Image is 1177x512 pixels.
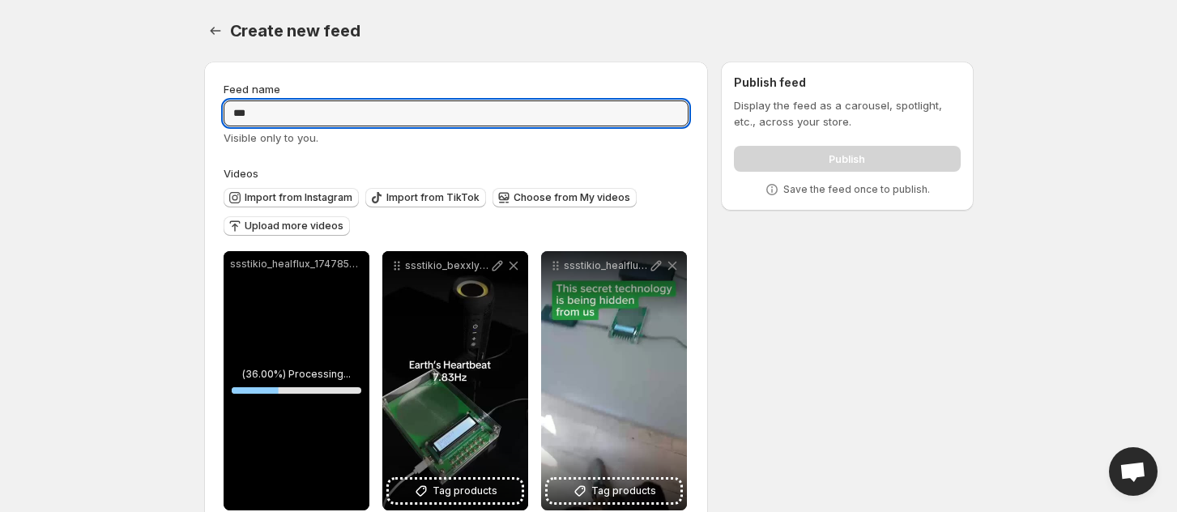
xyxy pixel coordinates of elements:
[365,188,486,207] button: Import from TikTok
[224,83,280,96] span: Feed name
[405,259,489,272] p: ssstikio_bexxlyco_1747854561002 1 - Trim
[541,251,687,510] div: ssstikio_healflux_1751907689460 - TrimTag products
[230,258,363,271] p: ssstikio_healflux_1747854537762 - Trim
[224,188,359,207] button: Import from Instagram
[514,191,630,204] span: Choose from My videos
[224,251,369,510] div: ssstikio_healflux_1747854537762 - Trim(36.00%) Processing...36%
[224,167,258,180] span: Videos
[1109,447,1158,496] a: Open chat
[204,19,227,42] button: Settings
[493,188,637,207] button: Choose from My videos
[386,191,480,204] span: Import from TikTok
[245,220,343,233] span: Upload more videos
[230,21,360,41] span: Create new feed
[433,483,497,499] span: Tag products
[224,131,318,144] span: Visible only to you.
[389,480,522,502] button: Tag products
[783,183,930,196] p: Save the feed once to publish.
[564,259,648,272] p: ssstikio_healflux_1751907689460 - Trim
[734,75,960,91] h2: Publish feed
[548,480,680,502] button: Tag products
[382,251,528,510] div: ssstikio_bexxlyco_1747854561002 1 - TrimTag products
[734,97,960,130] p: Display the feed as a carousel, spotlight, etc., across your store.
[591,483,656,499] span: Tag products
[224,216,350,236] button: Upload more videos
[245,191,352,204] span: Import from Instagram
